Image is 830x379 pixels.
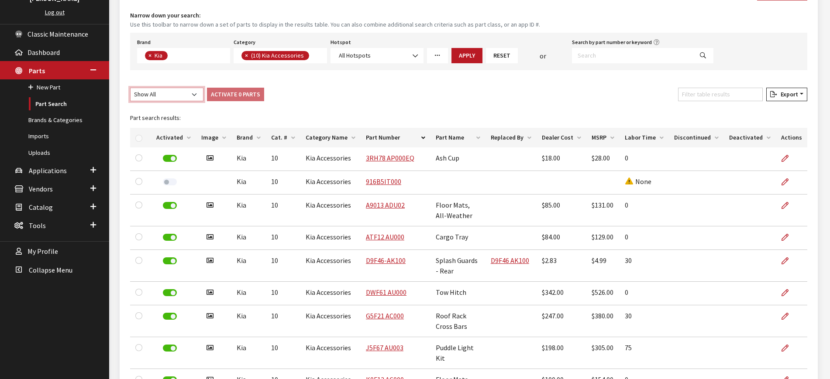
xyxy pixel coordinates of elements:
td: Kia [231,195,266,226]
a: ATF12 AU000 [366,232,404,241]
td: Ash Cup [430,147,486,171]
td: $526.00 [586,282,620,305]
a: More Filters [427,48,448,63]
td: $28.00 [586,147,620,171]
td: $129.00 [586,226,620,250]
label: Deactivate Part [163,313,177,320]
button: Search [692,48,713,63]
span: Select a Category [234,48,327,63]
label: Deactivate Part [163,345,177,352]
td: $2.83 [537,250,586,282]
a: Edit Part [781,282,796,304]
input: Filter table results [678,88,763,101]
a: J5F67 AU003 [366,343,403,352]
td: $342.00 [537,282,586,305]
a: Edit Part [781,250,796,272]
td: $85.00 [537,195,586,226]
td: $198.00 [537,337,586,369]
td: 10 [266,305,300,337]
td: 30 [620,250,669,282]
label: Hotspot [331,38,351,46]
a: Edit Part [781,226,796,248]
td: $380.00 [586,305,620,337]
input: Search [572,48,693,63]
span: Applications [29,166,67,175]
label: Deactivate Part [163,155,177,162]
a: G5F21 AC000 [366,311,404,320]
label: Search by part number or keyword [572,38,652,46]
td: Cargo Tray [430,226,486,250]
i: Has image [207,345,214,352]
a: Edit Part [781,147,796,169]
label: Category [234,38,255,46]
th: Part Number: activate to sort column descending [361,128,430,147]
div: or [518,51,568,61]
span: Classic Maintenance [28,30,88,38]
a: A9013 ADU02 [366,201,405,209]
td: $247.00 [537,305,586,337]
button: Remove item [241,51,250,60]
td: Kia Accessories [300,195,361,226]
th: Actions [776,128,807,147]
a: Edit Part [781,337,796,359]
a: D9F46-AK100 [366,256,406,265]
td: 10 [266,147,300,171]
td: $18.00 [537,147,586,171]
span: Tools [29,221,46,230]
td: Kia Accessories [300,226,361,250]
td: $305.00 [586,337,620,369]
textarea: Search [311,52,316,60]
label: Deactivate Part [163,257,177,264]
td: Roof Rack Cross Bars [430,305,486,337]
td: 0 [620,226,669,250]
td: 0 [620,282,669,305]
i: Has image [207,257,214,264]
a: Edit Part [781,305,796,327]
i: Has image [207,234,214,241]
i: Has image [207,202,214,209]
label: Deactivate Part [163,289,177,296]
span: × [148,51,152,59]
a: Log out [45,8,65,16]
label: Deactivate Part [163,234,177,241]
th: Activated: activate to sort column ascending [151,128,196,147]
i: Has image [207,155,214,162]
caption: Part search results: [130,108,807,128]
td: Kia Accessories [300,171,361,195]
td: Tow Hitch [430,282,486,305]
small: Use this toolbar to narrow down a set of parts to display in the results table. You can also comb... [130,20,807,29]
span: Collapse Menu [29,266,72,274]
label: Deactivate Part [163,202,177,209]
i: Has image [207,289,214,296]
a: D9F46 AK100 [491,256,529,265]
label: Brand [137,38,151,46]
td: Kia [231,226,266,250]
td: Kia Accessories [300,250,361,282]
td: Splash Guards - Rear [430,250,486,282]
th: Image: activate to sort column ascending [196,128,231,147]
td: $131.00 [586,195,620,226]
td: 30 [620,305,669,337]
span: Kia [154,51,165,59]
a: DWF61 AU000 [366,288,406,297]
td: $4.99 [586,250,620,282]
td: 10 [266,337,300,369]
a: 3RH78 AP000EQ [366,154,414,162]
td: Kia [231,337,266,369]
span: Catalog [29,203,53,212]
td: 0 [620,195,669,226]
span: Export [777,90,798,98]
td: Kia [231,250,266,282]
th: Brand: activate to sort column ascending [231,128,266,147]
th: Cat. #: activate to sort column ascending [266,128,300,147]
td: Kia [231,147,266,171]
td: 75 [620,337,669,369]
span: All Hotspots [331,48,424,63]
td: Kia Accessories [300,282,361,305]
span: Vendors [29,184,53,193]
span: None [625,177,651,186]
i: Has image [207,313,214,320]
li: (10) Kia Accessories [241,51,309,60]
th: Replaced By: activate to sort column ascending [486,128,537,147]
td: Puddle Light Kit [430,337,486,369]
